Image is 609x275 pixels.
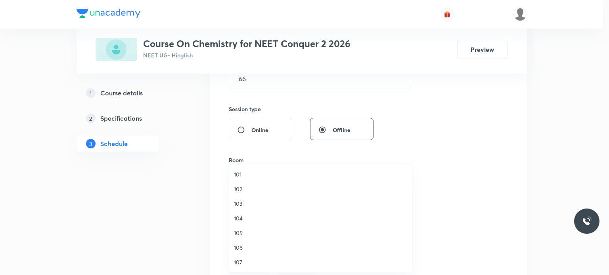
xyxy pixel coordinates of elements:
[234,214,408,222] span: 104
[234,170,408,178] span: 101
[234,229,408,237] span: 105
[234,185,408,193] span: 102
[234,243,408,252] span: 106
[234,258,408,266] span: 107
[234,199,408,208] span: 103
